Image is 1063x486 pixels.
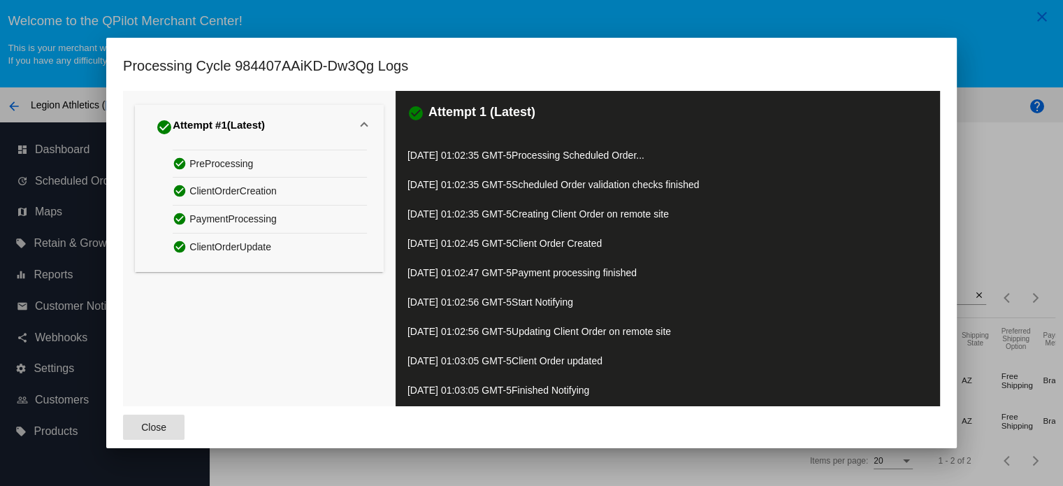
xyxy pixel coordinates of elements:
[512,355,602,366] span: Client Order updated
[189,236,271,258] span: ClientOrderUpdate
[512,296,573,308] span: Start Notifying
[173,180,189,201] mat-icon: check_circle
[227,119,265,136] span: (Latest)
[189,208,277,230] span: PaymentProcessing
[173,153,189,173] mat-icon: check_circle
[407,105,424,122] mat-icon: check_circle
[407,263,928,283] p: [DATE] 01:02:47 GMT-5
[428,105,535,122] h3: Attempt 1 (Latest)
[407,204,928,224] p: [DATE] 01:02:35 GMT-5
[189,153,253,175] span: PreProcessing
[512,267,637,278] span: Payment processing finished
[407,292,928,312] p: [DATE] 01:02:56 GMT-5
[512,208,669,220] span: Creating Client Order on remote site
[512,150,644,161] span: Processing Scheduled Order...
[512,179,700,190] span: Scheduled Order validation checks finished
[512,238,602,249] span: Client Order Created
[189,180,277,202] span: ClientOrderCreation
[512,385,589,396] span: Finished Notifying
[141,422,166,433] span: Close
[156,119,173,136] mat-icon: check_circle
[407,234,928,253] p: [DATE] 01:02:45 GMT-5
[407,175,928,194] p: [DATE] 01:02:35 GMT-5
[135,105,383,150] mat-expansion-panel-header: Attempt #1(Latest)
[173,236,189,257] mat-icon: check_circle
[512,326,671,337] span: Updating Client Order on remote site
[173,208,189,229] mat-icon: check_circle
[123,55,408,77] h1: Processing Cycle 984407AAiKD-Dw3Qg Logs
[407,351,928,371] p: [DATE] 01:03:05 GMT-5
[156,116,265,138] div: Attempt #1
[407,322,928,341] p: [DATE] 01:02:56 GMT-5
[123,415,185,440] button: Close dialog
[135,150,383,272] div: Attempt #1(Latest)
[407,145,928,165] p: [DATE] 01:02:35 GMT-5
[407,380,928,400] p: [DATE] 01:03:05 GMT-5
